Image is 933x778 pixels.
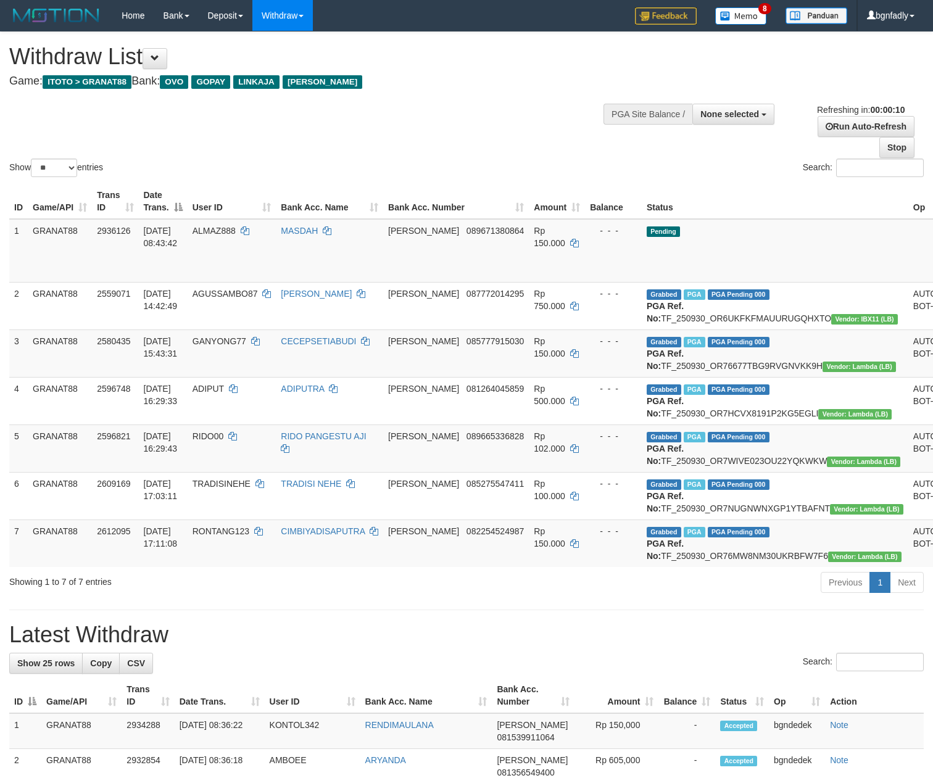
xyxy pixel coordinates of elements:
[590,478,637,490] div: - - -
[28,377,92,424] td: GRANAT88
[590,335,637,347] div: - - -
[708,337,769,347] span: PGA Pending
[97,336,131,346] span: 2580435
[700,109,759,119] span: None selected
[9,329,28,377] td: 3
[388,384,459,394] span: [PERSON_NAME]
[97,479,131,489] span: 2609169
[647,396,684,418] b: PGA Ref. No:
[281,289,352,299] a: [PERSON_NAME]
[647,491,684,513] b: PGA Ref. No:
[9,219,28,283] td: 1
[383,184,529,219] th: Bank Acc. Number: activate to sort column ascending
[122,678,174,713] th: Trans ID: activate to sort column ascending
[466,431,524,441] span: Copy 089665336828 to clipboard
[160,75,188,89] span: OVO
[786,7,847,24] img: panduan.png
[890,572,924,593] a: Next
[9,472,28,519] td: 6
[388,526,459,536] span: [PERSON_NAME]
[684,479,705,490] span: Marked by bgndedek
[388,431,459,441] span: [PERSON_NAME]
[647,444,684,466] b: PGA Ref. No:
[574,678,658,713] th: Amount: activate to sort column ascending
[466,336,524,346] span: Copy 085777915030 to clipboard
[635,7,697,25] img: Feedback.jpg
[658,678,715,713] th: Balance: activate to sort column ascending
[585,184,642,219] th: Balance
[684,432,705,442] span: Marked by bgndedek
[283,75,362,89] span: [PERSON_NAME]
[144,479,178,501] span: [DATE] 17:03:11
[647,349,684,371] b: PGA Ref. No:
[534,479,565,501] span: Rp 100.000
[97,289,131,299] span: 2559071
[642,329,908,377] td: TF_250930_OR76677TBG9RVGNVKK9H
[647,479,681,490] span: Grabbed
[647,289,681,300] span: Grabbed
[827,457,900,467] span: Vendor URL: https://dashboard.q2checkout.com/secure
[720,721,757,731] span: Accepted
[193,431,224,441] span: RIDO00
[818,409,892,420] span: Vendor URL: https://dashboard.q2checkout.com/secure
[642,184,908,219] th: Status
[193,526,249,536] span: RONTANG123
[821,572,870,593] a: Previous
[31,159,77,177] select: Showentries
[9,424,28,472] td: 5
[276,184,383,219] th: Bank Acc. Name: activate to sort column ascending
[188,184,276,219] th: User ID: activate to sort column ascending
[193,226,236,236] span: ALMAZ888
[144,431,178,453] span: [DATE] 16:29:43
[497,768,554,777] span: Copy 081356549400 to clipboard
[144,526,178,548] span: [DATE] 17:11:08
[708,479,769,490] span: PGA Pending
[803,159,924,177] label: Search:
[97,226,131,236] span: 2936126
[28,424,92,472] td: GRANAT88
[497,720,568,730] span: [PERSON_NAME]
[836,159,924,177] input: Search:
[708,289,769,300] span: PGA Pending
[715,678,769,713] th: Status: activate to sort column ascending
[144,289,178,311] span: [DATE] 14:42:49
[642,424,908,472] td: TF_250930_OR7WIVE023OU22YQKWKW
[642,282,908,329] td: TF_250930_OR6UKFKFMAUURUGQHXTO
[715,7,767,25] img: Button%20Memo.svg
[497,755,568,765] span: [PERSON_NAME]
[647,432,681,442] span: Grabbed
[90,658,112,668] span: Copy
[825,678,924,713] th: Action
[836,653,924,671] input: Search:
[97,431,131,441] span: 2596821
[466,384,524,394] span: Copy 081264045859 to clipboard
[28,472,92,519] td: GRANAT88
[497,732,554,742] span: Copy 081539911064 to clipboard
[41,678,122,713] th: Game/API: activate to sort column ascending
[119,653,153,674] a: CSV
[642,377,908,424] td: TF_250930_OR7HCVX8191P2KG5EGLI
[684,384,705,395] span: Marked by bgndedek
[574,713,658,749] td: Rp 150,000
[28,282,92,329] td: GRANAT88
[684,289,705,300] span: Marked by bgndedek
[647,301,684,323] b: PGA Ref. No:
[281,526,365,536] a: CIMBIYADISAPUTRA
[590,430,637,442] div: - - -
[534,336,565,358] span: Rp 150.000
[28,519,92,567] td: GRANAT88
[529,184,585,219] th: Amount: activate to sort column ascending
[684,337,705,347] span: Marked by bgndedek
[139,184,188,219] th: Date Trans.: activate to sort column descending
[758,3,771,14] span: 8
[708,432,769,442] span: PGA Pending
[534,526,565,548] span: Rp 150.000
[127,658,145,668] span: CSV
[97,384,131,394] span: 2596748
[647,384,681,395] span: Grabbed
[9,571,379,588] div: Showing 1 to 7 of 7 entries
[830,720,848,730] a: Note
[365,720,434,730] a: RENDIMAULANA
[193,384,224,394] span: ADIPUT
[818,116,914,137] a: Run Auto-Refresh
